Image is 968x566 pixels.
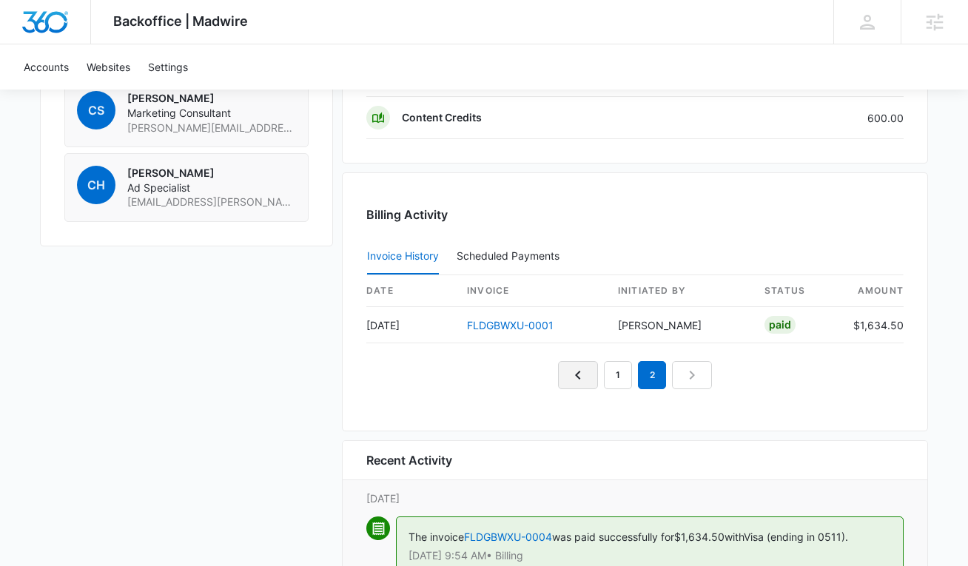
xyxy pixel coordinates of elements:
h3: Billing Activity [366,206,904,223]
h6: Recent Activity [366,451,452,469]
p: [DATE] 9:54 AM • Billing [409,550,891,561]
span: [PERSON_NAME][EMAIL_ADDRESS][DOMAIN_NAME] [127,121,296,135]
a: Accounts [15,44,78,90]
em: 2 [638,361,666,389]
span: Visa (ending in 0511). [744,530,848,543]
p: [DATE] [366,491,904,506]
span: with [725,530,744,543]
span: Backoffice | Madwire [113,13,248,29]
span: CS [77,91,115,129]
span: The invoice [409,530,464,543]
td: [DATE] [366,307,455,343]
a: Page 1 [604,361,632,389]
span: $1,634.50 [674,530,725,543]
span: Ad Specialist [127,181,296,195]
button: Invoice History [367,239,439,274]
td: [PERSON_NAME] [606,307,753,343]
p: Content Credits [402,110,482,125]
th: status [753,275,841,307]
span: [EMAIL_ADDRESS][PERSON_NAME][DOMAIN_NAME] [127,195,296,209]
th: amount [841,275,904,307]
th: invoice [455,275,606,307]
div: Scheduled Payments [457,251,565,261]
span: Marketing Consultant [127,106,296,121]
p: [PERSON_NAME] [127,91,296,106]
a: FLDGBWXU-0004 [464,530,552,543]
th: Initiated By [606,275,753,307]
div: Paid [764,316,796,334]
a: Websites [78,44,139,90]
span: CH [77,166,115,204]
span: was paid successfully for [552,530,674,543]
td: $1,634.50 [841,307,904,343]
nav: Pagination [558,361,712,389]
th: date [366,275,455,307]
a: Previous Page [558,361,598,389]
td: 600.00 [747,97,904,139]
a: Settings [139,44,197,90]
a: FLDGBWXU-0001 [467,319,554,331]
p: [PERSON_NAME] [127,166,296,181]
